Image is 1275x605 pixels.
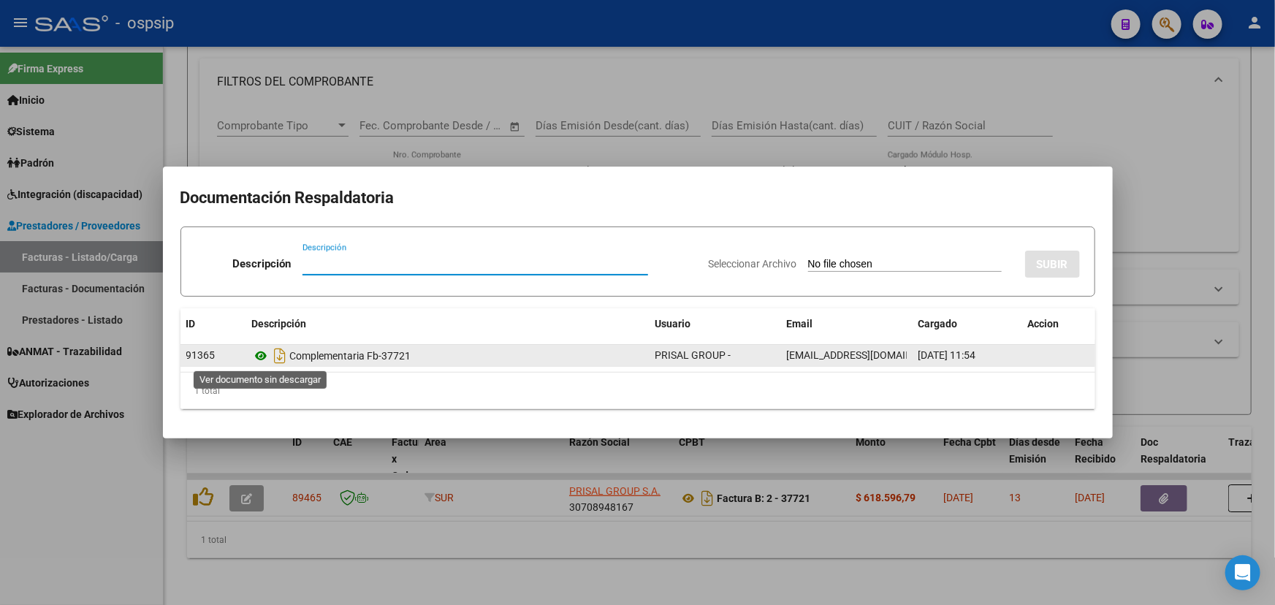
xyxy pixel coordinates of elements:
datatable-header-cell: Descripción [246,308,650,340]
span: [EMAIL_ADDRESS][DOMAIN_NAME] [787,349,949,361]
datatable-header-cell: Accion [1022,308,1095,340]
span: Cargado [918,318,958,330]
h2: Documentación Respaldatoria [180,184,1095,212]
span: [DATE] 11:54 [918,349,976,361]
span: 91365 [186,349,216,361]
datatable-header-cell: Cargado [913,308,1022,340]
i: Descargar documento [271,344,290,368]
datatable-header-cell: ID [180,308,246,340]
datatable-header-cell: Usuario [650,308,781,340]
span: SUBIR [1037,258,1068,271]
span: Descripción [252,318,307,330]
datatable-header-cell: Email [781,308,913,340]
span: Seleccionar Archivo [709,258,797,270]
span: Accion [1028,318,1059,330]
span: ID [186,318,196,330]
button: SUBIR [1025,251,1080,278]
div: Complementaria Fb-37721 [252,344,644,368]
span: PRISAL GROUP - [655,349,731,361]
p: Descripción [232,256,291,273]
span: Email [787,318,813,330]
div: Open Intercom Messenger [1225,555,1260,590]
span: Usuario [655,318,691,330]
div: 1 total [180,373,1095,409]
